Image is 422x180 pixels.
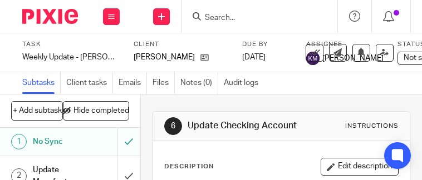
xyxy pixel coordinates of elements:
[22,40,120,49] label: Task
[22,9,78,24] img: Pixie
[164,162,214,171] p: Description
[242,40,292,49] label: Due by
[63,101,129,120] button: Hide completed
[66,72,113,94] a: Client tasks
[22,72,61,94] a: Subtasks
[134,52,195,63] p: [PERSON_NAME]
[22,52,120,63] div: Weekly Update - Brown-Jaehne, Barbara 2
[164,117,182,135] div: 6
[321,158,399,176] button: Edit description
[73,107,129,116] span: Hide completed
[119,72,147,94] a: Emails
[11,101,63,120] button: + Add subtask
[204,13,304,23] input: Search
[180,72,218,94] a: Notes (0)
[345,122,399,131] div: Instructions
[242,53,266,61] span: [DATE]
[188,120,305,132] h1: Update Checking Account
[153,72,175,94] a: Files
[33,133,82,150] h1: No Sync
[134,40,231,49] label: Client
[11,134,27,149] div: 1
[306,40,384,49] label: Assignee
[22,52,120,63] div: Weekly Update - [PERSON_NAME] 2
[224,72,264,94] a: Audit logs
